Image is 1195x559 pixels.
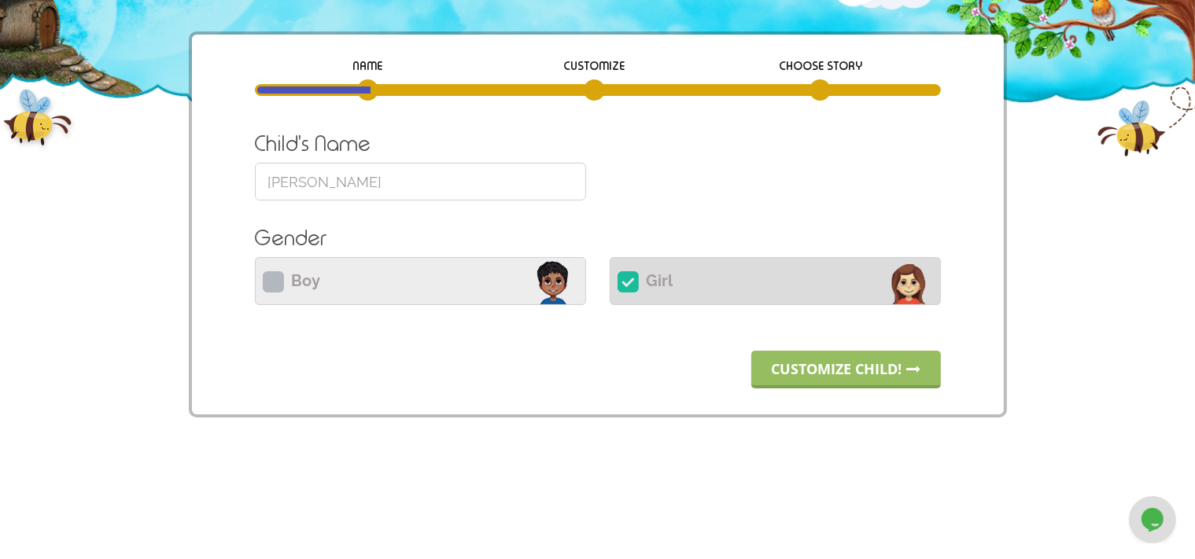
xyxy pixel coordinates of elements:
[255,257,586,305] label: Boy
[610,257,941,305] label: Girl
[1129,496,1179,543] iframe: chat widget
[751,351,941,388] a: Customize child!
[255,222,941,254] label: Gender
[255,163,586,200] input: Enter name
[255,128,586,160] label: Child's Name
